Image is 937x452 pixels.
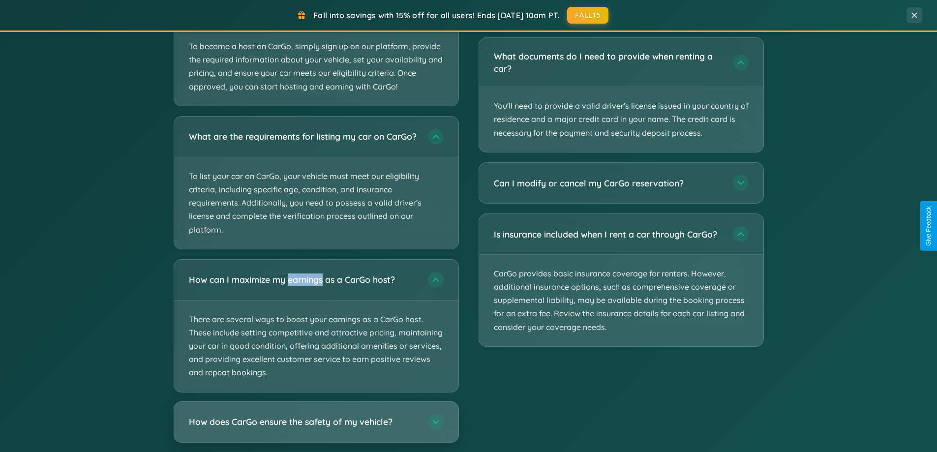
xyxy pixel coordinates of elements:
[494,50,723,74] h3: What documents do I need to provide when renting a car?
[174,301,458,392] p: There are several ways to boost your earnings as a CarGo host. These include setting competitive ...
[313,10,560,20] span: Fall into savings with 15% off for all users! Ends [DATE] 10am PT.
[567,7,608,24] button: FALL15
[174,157,458,249] p: To list your car on CarGo, your vehicle must meet our eligibility criteria, including specific ag...
[925,206,932,246] div: Give Feedback
[189,273,418,286] h3: How can I maximize my earnings as a CarGo host?
[479,255,763,346] p: CarGo provides basic insurance coverage for renters. However, additional insurance options, such ...
[174,28,458,106] p: To become a host on CarGo, simply sign up on our platform, provide the required information about...
[479,87,763,152] p: You'll need to provide a valid driver's license issued in your country of residence and a major c...
[494,177,723,189] h3: Can I modify or cancel my CarGo reservation?
[189,130,418,143] h3: What are the requirements for listing my car on CarGo?
[494,228,723,241] h3: Is insurance included when I rent a car through CarGo?
[189,416,418,428] h3: How does CarGo ensure the safety of my vehicle?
